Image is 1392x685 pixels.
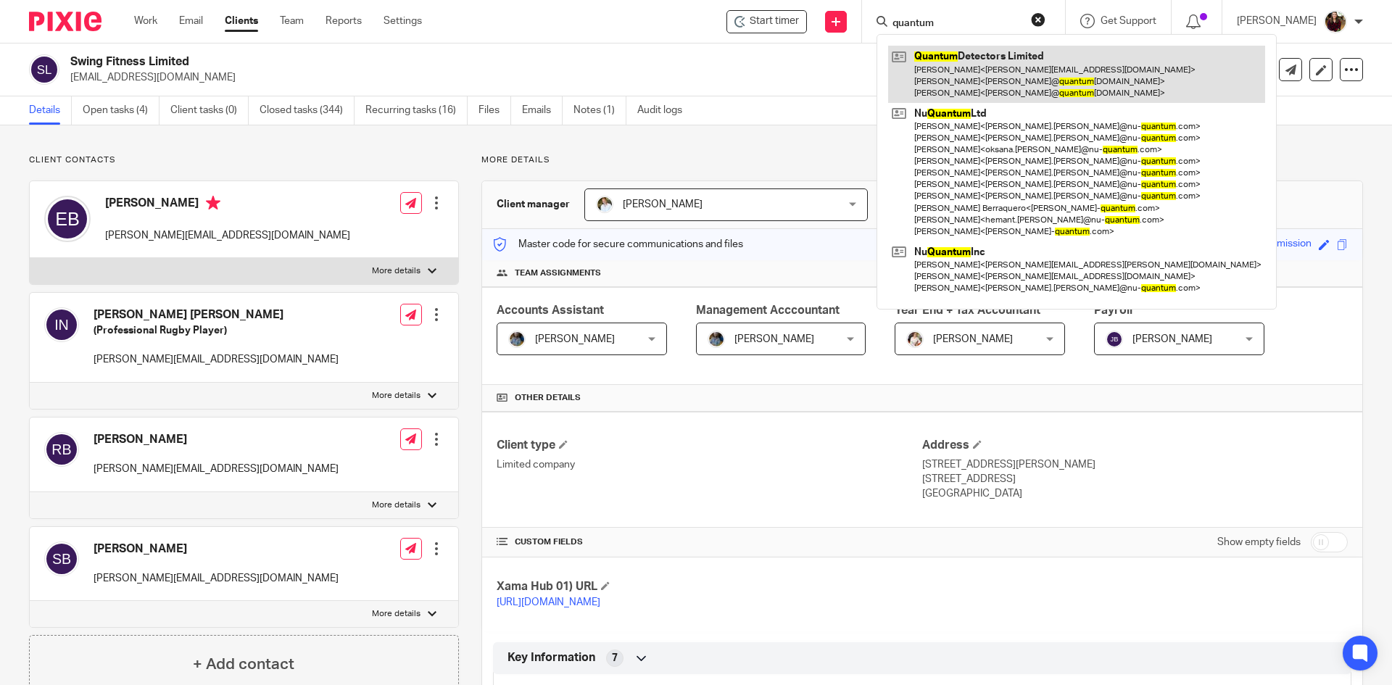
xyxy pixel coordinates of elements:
[134,14,157,28] a: Work
[750,14,799,29] span: Start timer
[507,650,595,665] span: Key Information
[497,579,922,594] h4: Xama Hub 01) URL
[497,536,922,548] h4: CUSTOM FIELDS
[623,199,703,209] span: [PERSON_NAME]
[535,334,615,344] span: [PERSON_NAME]
[94,432,339,447] h4: [PERSON_NAME]
[922,486,1348,501] p: [GEOGRAPHIC_DATA]
[493,237,743,252] p: Master code for secure communications and files
[515,392,581,404] span: Other details
[372,390,420,402] p: More details
[522,96,563,125] a: Emails
[596,196,613,213] img: sarah-royle.jpg
[922,438,1348,453] h4: Address
[612,651,618,665] span: 7
[906,331,924,348] img: Kayleigh%20Henson.jpeg
[497,304,604,316] span: Accounts Assistant
[372,608,420,620] p: More details
[895,304,1040,316] span: Year End + Tax Accountant
[44,541,79,576] img: svg%3E
[696,304,840,316] span: Management Acccountant
[1217,535,1301,549] label: Show empty fields
[193,653,294,676] h4: + Add contact
[94,307,339,323] h4: [PERSON_NAME] [PERSON_NAME]
[1031,12,1045,27] button: Clear
[384,14,422,28] a: Settings
[1324,10,1347,33] img: MaxAcc_Sep21_ElliDeanPhoto_030.jpg
[365,96,468,125] a: Recurring tasks (16)
[105,228,350,243] p: [PERSON_NAME][EMAIL_ADDRESS][DOMAIN_NAME]
[94,352,339,367] p: [PERSON_NAME][EMAIL_ADDRESS][DOMAIN_NAME]
[94,462,339,476] p: [PERSON_NAME][EMAIL_ADDRESS][DOMAIN_NAME]
[1237,14,1317,28] p: [PERSON_NAME]
[70,70,1166,85] p: [EMAIL_ADDRESS][DOMAIN_NAME]
[44,196,91,242] img: svg%3E
[29,12,101,31] img: Pixie
[497,457,922,472] p: Limited company
[933,334,1013,344] span: [PERSON_NAME]
[508,331,526,348] img: Jaskaran%20Singh.jpeg
[497,438,922,453] h4: Client type
[94,323,339,338] h5: (Professional Rugby Player)
[481,154,1363,166] p: More details
[497,597,600,607] a: [URL][DOMAIN_NAME]
[497,197,570,212] h3: Client manager
[922,472,1348,486] p: [STREET_ADDRESS]
[225,14,258,28] a: Clients
[29,54,59,85] img: svg%3E
[94,571,339,586] p: [PERSON_NAME][EMAIL_ADDRESS][DOMAIN_NAME]
[44,432,79,467] img: svg%3E
[179,14,203,28] a: Email
[170,96,249,125] a: Client tasks (0)
[891,17,1022,30] input: Search
[726,10,807,33] div: Swing Fitness Limited
[478,96,511,125] a: Files
[70,54,947,70] h2: Swing Fitness Limited
[29,96,72,125] a: Details
[372,499,420,511] p: More details
[922,457,1348,472] p: [STREET_ADDRESS][PERSON_NAME]
[573,96,626,125] a: Notes (1)
[708,331,725,348] img: Jaskaran%20Singh.jpeg
[515,267,601,279] span: Team assignments
[105,196,350,214] h4: [PERSON_NAME]
[280,14,304,28] a: Team
[29,154,459,166] p: Client contacts
[1101,16,1156,26] span: Get Support
[1106,331,1123,348] img: svg%3E
[260,96,355,125] a: Closed tasks (344)
[1132,334,1212,344] span: [PERSON_NAME]
[326,14,362,28] a: Reports
[44,307,79,342] img: svg%3E
[94,541,339,557] h4: [PERSON_NAME]
[1094,304,1132,316] span: Payroll
[206,196,220,210] i: Primary
[734,334,814,344] span: [PERSON_NAME]
[637,96,693,125] a: Audit logs
[83,96,159,125] a: Open tasks (4)
[372,265,420,277] p: More details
